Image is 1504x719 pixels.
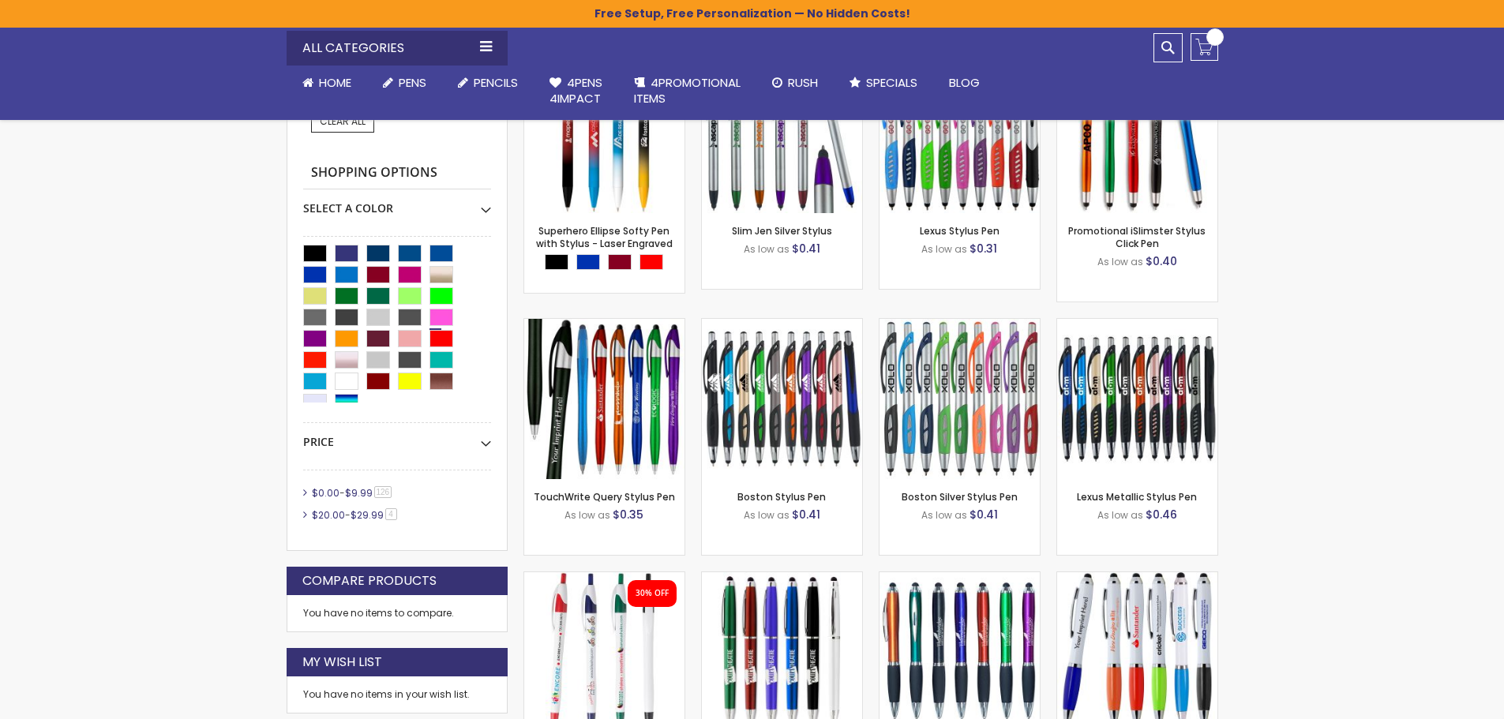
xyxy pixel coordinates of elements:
span: $0.35 [613,507,643,522]
span: $0.41 [970,507,998,522]
a: $0.00-$9.99126 [308,486,398,500]
span: $20.00 [312,508,345,522]
a: Boston Silver Stylus Pen [880,318,1040,331]
span: Blog [949,74,980,91]
strong: Shopping Options [303,156,491,190]
a: Pens [367,66,442,100]
div: Black [545,254,568,270]
div: All Categories [287,31,508,66]
a: iSlimster II Pen - Full Color Imprint [524,571,684,585]
a: Promotional iSlimster Stylus Click Pen [1068,224,1206,250]
span: As low as [1097,255,1143,268]
a: Superhero Ellipse Softy Pen with Stylus - Laser Engraved [536,224,673,250]
img: Slim Jen Silver Stylus [702,53,862,213]
a: Lexus Metallic Stylus Pen [1077,490,1197,504]
a: 4Pens4impact [534,66,618,117]
img: Boston Silver Stylus Pen [880,319,1040,479]
a: Clear All [311,110,374,133]
span: Clear All [320,114,366,128]
img: Lexus Metallic Stylus Pen [1057,319,1217,479]
a: Rush [756,66,834,100]
a: Blog [933,66,996,100]
img: TouchWrite Query Stylus Pen [524,319,684,479]
a: Lexus Stylus Pen [920,224,1000,238]
span: As low as [564,508,610,522]
span: Pens [399,74,426,91]
span: 126 [374,486,392,498]
span: 4PROMOTIONAL ITEMS [634,74,741,107]
span: Specials [866,74,917,91]
img: Promotional iSlimster Stylus Click Pen [1057,53,1217,213]
a: Boston Silver Stylus Pen [902,490,1018,504]
span: 4Pens 4impact [549,74,602,107]
span: $0.40 [1146,253,1177,269]
a: Home [287,66,367,100]
span: $0.41 [792,241,820,257]
span: Home [319,74,351,91]
span: $29.99 [351,508,384,522]
span: As low as [921,508,967,522]
a: Boston Stylus Pen [737,490,826,504]
a: Specials [834,66,933,100]
span: As low as [744,242,790,256]
strong: My Wish List [302,653,382,671]
div: 30% OFF [636,588,669,599]
img: Boston Stylus Pen [702,319,862,479]
span: Pencils [474,74,518,91]
strong: Compare Products [302,572,437,590]
a: $20.00-$29.994 [308,508,403,522]
div: Blue [576,254,600,270]
a: Boston Stylus Pen [702,318,862,331]
span: $0.00 [312,486,339,500]
div: Burgundy [608,254,632,270]
div: Red [639,254,663,270]
img: Superhero Ellipse Softy Pen with Stylus - Laser Engraved [524,53,684,213]
div: Select A Color [303,189,491,216]
img: Lexus Stylus Pen [880,53,1040,213]
div: You have no items to compare. [287,595,508,632]
span: Rush [788,74,818,91]
a: Sierra Stylus Twist Pen [702,571,862,585]
a: Lexus Metallic Stylus Pen [1057,318,1217,331]
a: Pencils [442,66,534,100]
span: $0.31 [970,241,997,257]
a: TouchWrite Query Stylus Pen [524,318,684,331]
span: $9.99 [345,486,373,500]
span: 4 [385,508,397,520]
a: Slim Jen Silver Stylus [732,224,832,238]
a: Kimberly Logo Stylus Pens - Special Offer [1057,571,1217,585]
span: As low as [744,508,790,522]
span: $0.46 [1146,507,1177,522]
span: As low as [921,242,967,256]
div: You have no items in your wish list. [303,688,491,701]
a: 4PROMOTIONALITEMS [618,66,756,117]
a: TouchWrite Command Stylus Pen [880,571,1040,585]
span: $0.41 [792,507,820,522]
div: Price [303,423,491,450]
a: TouchWrite Query Stylus Pen [534,490,675,504]
span: As low as [1097,508,1143,522]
